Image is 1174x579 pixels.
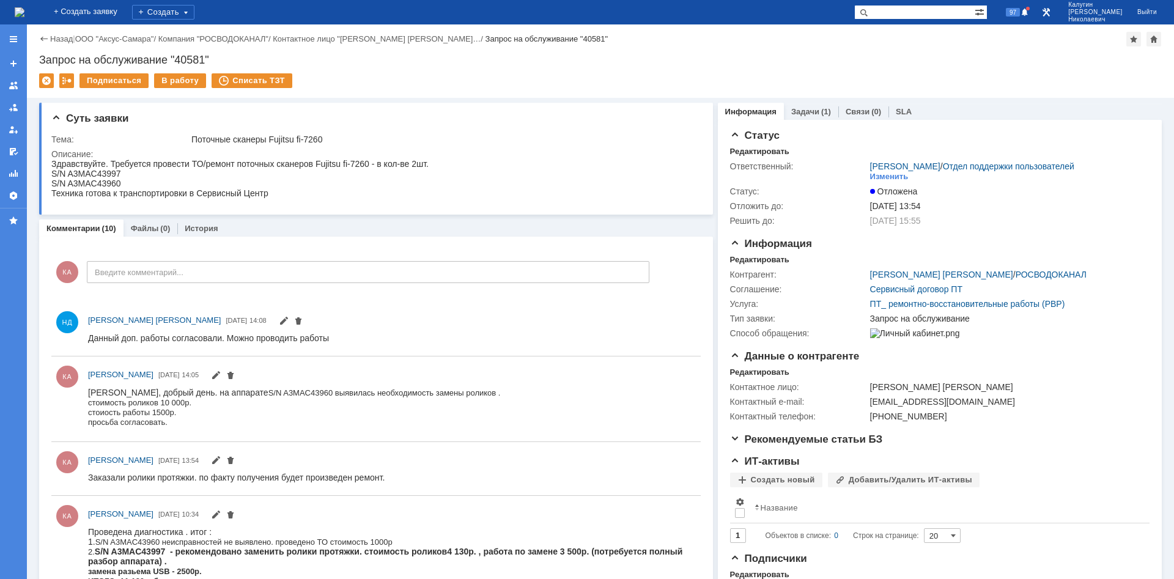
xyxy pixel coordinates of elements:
div: / [158,34,273,43]
span: Удалить [226,457,235,467]
span: ИТ-активы [730,455,800,467]
span: [DATE] [158,457,180,464]
a: Мои заявки [4,120,23,139]
div: / [870,270,1087,279]
i: Строк на странице: [766,528,919,543]
div: (0) [871,107,881,116]
span: Суть заявки [51,112,128,124]
a: Комментарии [46,224,100,233]
div: Ответственный: [730,161,868,171]
a: ПТ_ ремонтно-восстановительные работы (РВР) [870,299,1065,309]
span: Удалить [226,511,235,521]
div: [DATE] 13:54 [870,201,1143,211]
div: Сделать домашней страницей [1146,32,1161,46]
a: Заявки на командах [4,76,23,95]
a: Мои согласования [4,142,23,161]
a: [PERSON_NAME] [88,369,153,381]
a: Перейти на домашнюю страницу [15,7,24,17]
span: Удалить [226,372,235,382]
div: Создать [132,5,194,20]
span: Рекомендуемые статьи БЗ [730,433,883,445]
div: Работа с массовостью [59,73,74,88]
span: 13:54 [182,457,199,464]
span: [DATE] [226,317,247,324]
span: Информация [730,238,812,249]
div: | [73,34,75,43]
div: (10) [102,224,116,233]
span: Удалить [293,317,303,327]
a: [PERSON_NAME] [PERSON_NAME] [88,314,221,326]
img: logo [15,7,24,17]
div: 0 [834,528,838,543]
a: [PERSON_NAME] [88,454,153,467]
div: Изменить [870,172,909,182]
span: [PERSON_NAME] [1068,9,1123,16]
span: 14:05 [182,371,199,378]
div: Запрос на обслуживание "40581" [485,34,608,43]
div: [EMAIL_ADDRESS][DOMAIN_NAME] [870,397,1143,407]
span: [PERSON_NAME] [88,509,153,518]
div: Контактный e-mail: [730,397,868,407]
a: [PERSON_NAME] [PERSON_NAME] [870,270,1013,279]
span: [PERSON_NAME] [88,370,153,379]
div: Запрос на обслуживание [870,314,1143,323]
a: Связи [846,107,869,116]
div: Отложить до: [730,201,868,211]
div: Удалить [39,73,54,88]
span: [PERSON_NAME] [PERSON_NAME] [88,315,221,325]
a: [PERSON_NAME] [870,161,940,171]
a: Сервисный договор ПТ [870,284,962,294]
span: Редактировать [279,317,289,327]
span: Редактировать [211,372,221,382]
div: Контактное лицо: [730,382,868,392]
a: Информация [725,107,777,116]
span: 14:08 [249,317,267,324]
img: Личный кабинет.png [870,328,960,338]
span: Настройки [735,497,745,507]
div: [PHONE_NUMBER] [870,411,1143,421]
a: Файлы [131,224,159,233]
a: Компания "РОСВОДОКАНАЛ" [158,34,268,43]
a: Отчеты [4,164,23,183]
th: Название [750,492,1140,523]
span: КА [56,261,78,283]
div: [PERSON_NAME] [PERSON_NAME] [870,382,1143,392]
div: (1) [821,107,831,116]
div: / [870,161,1074,171]
a: SLA [896,107,912,116]
a: [PERSON_NAME] [88,508,153,520]
div: Редактировать [730,255,789,265]
a: Перейти в интерфейс администратора [1039,5,1054,20]
span: Данные о контрагенте [730,350,860,362]
div: Название [761,503,798,512]
span: S/N A3MAC43960 неисправностей не выявлено. проведено ТО стоимость 1000р [7,10,305,20]
div: Статус: [730,186,868,196]
span: [DATE] [158,371,180,378]
a: Отдел поддержки пользователей [943,161,1074,171]
span: [DATE] 15:55 [870,216,921,226]
span: [PERSON_NAME] [88,455,153,465]
span: Расширенный поиск [975,6,987,17]
div: Соглашение: [730,284,868,294]
a: Настройки [4,186,23,205]
span: Николаевич [1068,16,1123,23]
span: [DATE] [158,511,180,518]
span: Редактировать [211,457,221,467]
div: Контрагент: [730,270,868,279]
div: (0) [160,224,170,233]
a: Заявки в моей ответственности [4,98,23,117]
a: Создать заявку [4,54,23,73]
div: / [273,34,485,43]
div: Редактировать [730,147,789,157]
a: РОСВОДОКАНАЛ [1016,270,1087,279]
div: Запрос на обслуживание "40581" [39,54,1162,66]
div: Описание: [51,149,696,159]
div: Решить до: [730,216,868,226]
a: ООО "Аксус-Самара" [75,34,154,43]
div: Способ обращения: [730,328,868,338]
span: Объектов в списке: [766,531,831,540]
span: S/N A3MAC43960 выявилась необходимость замены роликов . [180,1,413,10]
a: Контактное лицо "[PERSON_NAME] [PERSON_NAME]… [273,34,481,43]
a: История [185,224,218,233]
a: Назад [50,34,73,43]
